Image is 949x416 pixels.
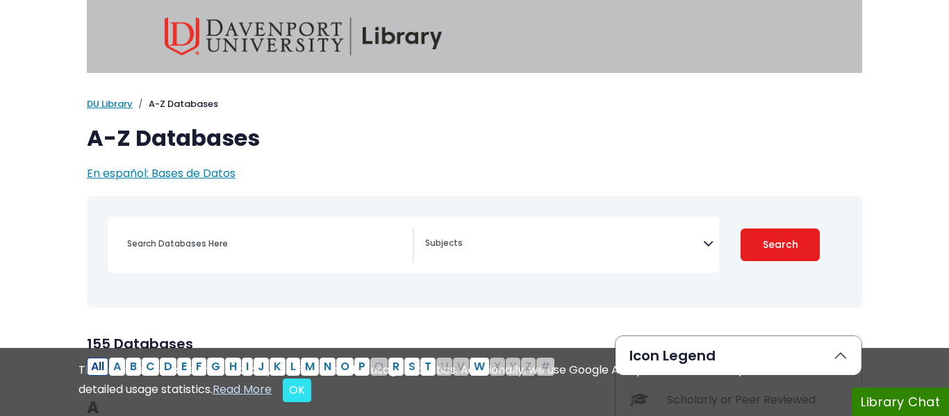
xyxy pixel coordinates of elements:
button: Filter Results M [301,358,319,376]
button: Filter Results K [270,358,286,376]
a: En español: Bases de Datos [87,165,236,181]
div: This site uses cookies and records your IP address for usage statistics. Additionally, we use Goo... [79,362,870,402]
span: 155 Databases [87,334,193,353]
li: A-Z Databases [133,97,218,111]
button: Filter Results P [354,358,370,376]
button: Close [283,378,311,402]
button: Filter Results F [192,358,206,376]
button: Filter Results C [142,358,159,376]
button: Filter Results E [177,358,191,376]
button: Filter Results J [254,358,269,376]
button: Filter Results I [242,358,253,376]
nav: Search filters [87,196,862,308]
a: Read More [213,381,272,397]
button: Filter Results L [286,358,300,376]
button: Filter Results R [388,358,404,376]
img: Davenport University Library [165,17,443,56]
button: Submit for Search Results [741,228,820,261]
button: Filter Results S [404,358,420,376]
button: Filter Results O [336,358,354,376]
button: Filter Results D [160,358,176,376]
input: Search database by title or keyword [119,233,413,253]
button: Icon Legend [616,336,861,375]
button: Filter Results A [109,358,125,376]
button: Filter Results H [225,358,241,376]
button: All [87,358,108,376]
div: Alpha-list to filter by first letter of database name [87,358,556,374]
button: Library Chat [852,388,949,416]
nav: breadcrumb [87,97,862,111]
button: Filter Results G [207,358,224,376]
textarea: Search [425,239,703,250]
button: Filter Results B [126,358,141,376]
button: Filter Results N [320,358,336,376]
button: Filter Results T [420,358,436,376]
button: Filter Results W [470,358,489,376]
h1: A-Z Databases [87,125,862,151]
a: DU Library [87,97,133,110]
